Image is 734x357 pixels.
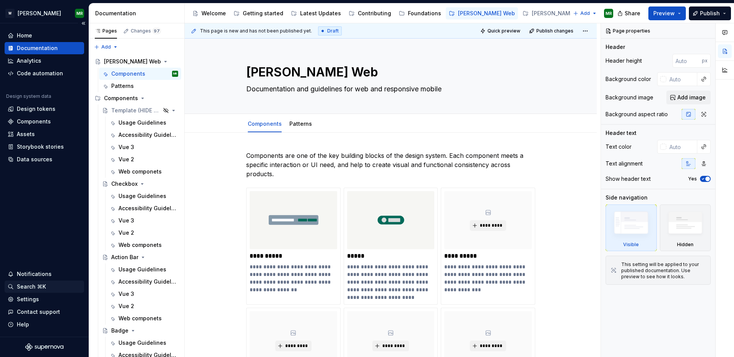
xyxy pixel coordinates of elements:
div: MR [76,10,83,16]
button: Add [571,8,599,19]
div: Background image [606,94,653,101]
a: Usage Guidelines [106,117,181,129]
div: Hidden [677,242,693,248]
div: Components [17,118,51,125]
a: Documentation [5,42,84,54]
a: Vue 2 [106,300,181,312]
div: Background color [606,75,651,83]
a: Accessibility Guidelines [106,129,181,141]
div: Getting started [243,10,283,17]
a: Usage Guidelines [106,337,181,349]
div: Vue 2 [119,302,134,310]
div: Patterns [286,115,315,131]
div: Hidden [660,204,711,251]
div: Accessibility Guidelines [119,278,177,286]
div: Search ⌘K [17,283,46,290]
a: Latest Updates [288,7,344,19]
input: Auto [672,54,702,68]
div: Contact support [17,308,60,316]
span: This page is new and has not been published yet. [200,28,312,34]
div: This setting will be applied to your published documentation. Use preview to see how it looks. [621,261,706,280]
a: Vue 3 [106,288,181,300]
div: Vue 3 [119,290,134,298]
button: Share [614,6,645,20]
div: Components [245,115,285,131]
div: Components [104,94,138,102]
a: Components [248,120,282,127]
div: [PERSON_NAME] Web [458,10,515,17]
div: Header height [606,57,642,65]
svg: Supernova Logo [25,343,63,351]
input: Auto [666,140,697,154]
div: Settings [17,295,39,303]
div: Vue 3 [119,143,134,151]
div: Visible [606,204,657,251]
a: Vue 3 [106,141,181,153]
a: Action Bar [99,251,181,263]
span: Preview [653,10,675,17]
button: Publish [689,6,731,20]
div: Template (HIDE FROM PUBLISHING) [111,107,161,114]
a: Design tokens [5,103,84,115]
a: Analytics [5,55,84,67]
button: Add [92,42,120,52]
div: [PERSON_NAME] Mobile [532,10,595,17]
button: Notifications [5,268,84,280]
button: Publish changes [527,26,577,36]
div: Documentation [95,10,181,17]
a: Code automation [5,67,84,80]
input: Auto [666,72,697,86]
span: Draft [327,28,339,34]
span: Add [101,44,111,50]
div: Storybook stories [17,143,64,151]
div: Side navigation [606,194,648,201]
div: Web componets [119,241,162,249]
a: Data sources [5,153,84,166]
div: Usage Guidelines [119,119,166,127]
div: Vue 3 [119,217,134,224]
a: Assets [5,128,84,140]
div: Vue 2 [119,229,134,237]
div: W [5,9,15,18]
div: Checkbox [111,180,138,188]
div: MR [606,10,612,16]
a: Vue 3 [106,214,181,227]
a: Storybook stories [5,141,84,153]
div: Action Bar [111,253,138,261]
a: [PERSON_NAME] Web [446,7,518,19]
div: Accessibility Guidelines [119,131,177,139]
div: Pages [95,28,117,34]
div: Vue 2 [119,156,134,163]
a: Checkbox [99,178,181,190]
div: MR [173,70,177,78]
div: Notifications [17,270,52,278]
div: Usage Guidelines [119,192,166,200]
a: Web componets [106,312,181,325]
a: Badge [99,325,181,337]
div: Components [111,70,145,78]
div: Web componets [119,315,162,322]
a: [PERSON_NAME] Web [92,55,181,68]
a: Patterns [99,80,181,92]
div: Background aspect ratio [606,110,668,118]
button: Contact support [5,306,84,318]
a: Home [5,29,84,42]
div: Code automation [17,70,63,77]
div: Contributing [358,10,391,17]
div: Foundations [408,10,441,17]
span: Add [580,10,590,16]
a: Web componets [106,166,181,178]
div: Usage Guidelines [119,266,166,273]
div: Patterns [111,82,134,90]
a: Template (HIDE FROM PUBLISHING) [99,104,181,117]
button: Collapse sidebar [78,18,89,29]
span: Publish changes [536,28,573,34]
img: 908cf87f-1d35-4347-8709-c4ae7d56f7a3.png [347,191,435,249]
span: Publish [700,10,720,17]
div: Changes [131,28,161,34]
div: Accessibility Guidelines [119,204,177,212]
a: Vue 2 [106,153,181,166]
a: Contributing [346,7,394,19]
div: [PERSON_NAME] Web [104,58,161,65]
a: Vue 2 [106,227,181,239]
